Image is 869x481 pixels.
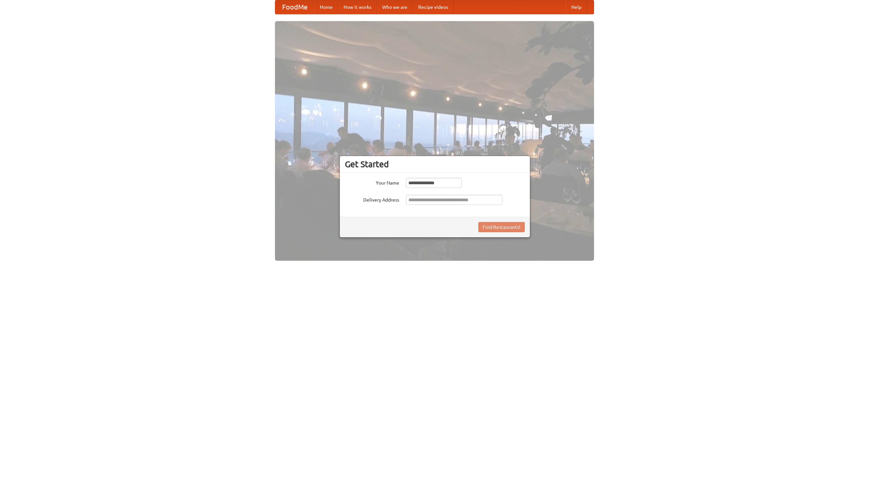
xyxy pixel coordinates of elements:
label: Your Name [345,178,399,186]
a: Who we are [377,0,413,14]
label: Delivery Address [345,195,399,203]
h3: Get Started [345,159,525,169]
a: Home [314,0,338,14]
button: Find Restaurants! [478,222,525,232]
a: How it works [338,0,377,14]
a: Help [566,0,587,14]
a: FoodMe [275,0,314,14]
a: Recipe videos [413,0,454,14]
